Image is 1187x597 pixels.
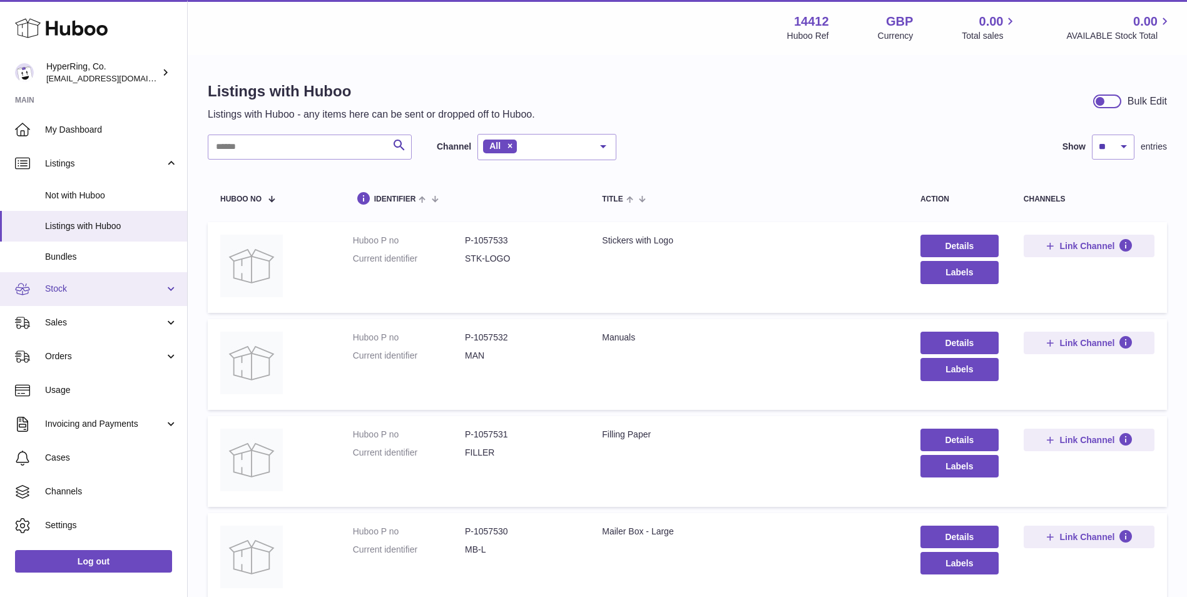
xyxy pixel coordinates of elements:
span: Invoicing and Payments [45,418,165,430]
span: Huboo no [220,195,262,203]
span: title [602,195,623,203]
span: Link Channel [1059,337,1114,349]
div: Bulk Edit [1128,94,1167,108]
dd: FILLER [465,447,577,459]
span: Listings [45,158,165,170]
div: action [920,195,999,203]
span: AVAILABLE Stock Total [1066,30,1172,42]
dd: P-1057533 [465,235,577,247]
button: Link Channel [1024,332,1154,354]
span: Link Channel [1059,531,1114,543]
img: Filling Paper [220,429,283,491]
div: Mailer Box - Large [602,526,895,538]
dt: Current identifier [353,350,465,362]
span: Link Channel [1059,434,1114,446]
dt: Current identifier [353,253,465,265]
dd: P-1057530 [465,526,577,538]
a: Details [920,429,999,451]
span: Link Channel [1059,240,1114,252]
dd: P-1057531 [465,429,577,441]
span: Bundles [45,251,178,263]
strong: GBP [886,13,913,30]
dt: Current identifier [353,447,465,459]
span: Total sales [962,30,1017,42]
span: entries [1141,141,1167,153]
span: 0.00 [979,13,1004,30]
label: Show [1062,141,1086,153]
button: Labels [920,358,999,380]
dd: MB-L [465,544,577,556]
button: Labels [920,552,999,574]
div: Huboo Ref [787,30,829,42]
button: Link Channel [1024,429,1154,451]
dt: Huboo P no [353,332,465,344]
div: Currency [878,30,914,42]
a: Details [920,526,999,548]
div: HyperRing, Co. [46,61,159,84]
span: Channels [45,486,178,497]
div: Manuals [602,332,895,344]
a: Details [920,235,999,257]
img: Manuals [220,332,283,394]
dt: Huboo P no [353,526,465,538]
button: Labels [920,261,999,283]
span: identifier [374,195,416,203]
div: Stickers with Logo [602,235,895,247]
img: Mailer Box - Large [220,526,283,588]
a: Details [920,332,999,354]
label: Channel [437,141,471,153]
p: Listings with Huboo - any items here can be sent or dropped off to Huboo. [208,108,535,121]
button: Link Channel [1024,526,1154,548]
span: Cases [45,452,178,464]
span: My Dashboard [45,124,178,136]
dd: STK-LOGO [465,253,577,265]
img: internalAdmin-14412@internal.huboo.com [15,63,34,82]
span: All [489,141,501,151]
span: Usage [45,384,178,396]
span: Not with Huboo [45,190,178,202]
span: Stock [45,283,165,295]
button: Labels [920,455,999,477]
div: Filling Paper [602,429,895,441]
span: Orders [45,350,165,362]
strong: 14412 [794,13,829,30]
span: [EMAIL_ADDRESS][DOMAIN_NAME] [46,73,184,83]
span: Sales [45,317,165,329]
span: Settings [45,519,178,531]
dd: P-1057532 [465,332,577,344]
span: 0.00 [1133,13,1158,30]
a: Log out [15,550,172,573]
dt: Huboo P no [353,235,465,247]
h1: Listings with Huboo [208,81,535,101]
button: Link Channel [1024,235,1154,257]
img: Stickers with Logo [220,235,283,297]
dt: Huboo P no [353,429,465,441]
a: 0.00 AVAILABLE Stock Total [1066,13,1172,42]
dt: Current identifier [353,544,465,556]
a: 0.00 Total sales [962,13,1017,42]
dd: MAN [465,350,577,362]
span: Listings with Huboo [45,220,178,232]
div: channels [1024,195,1154,203]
